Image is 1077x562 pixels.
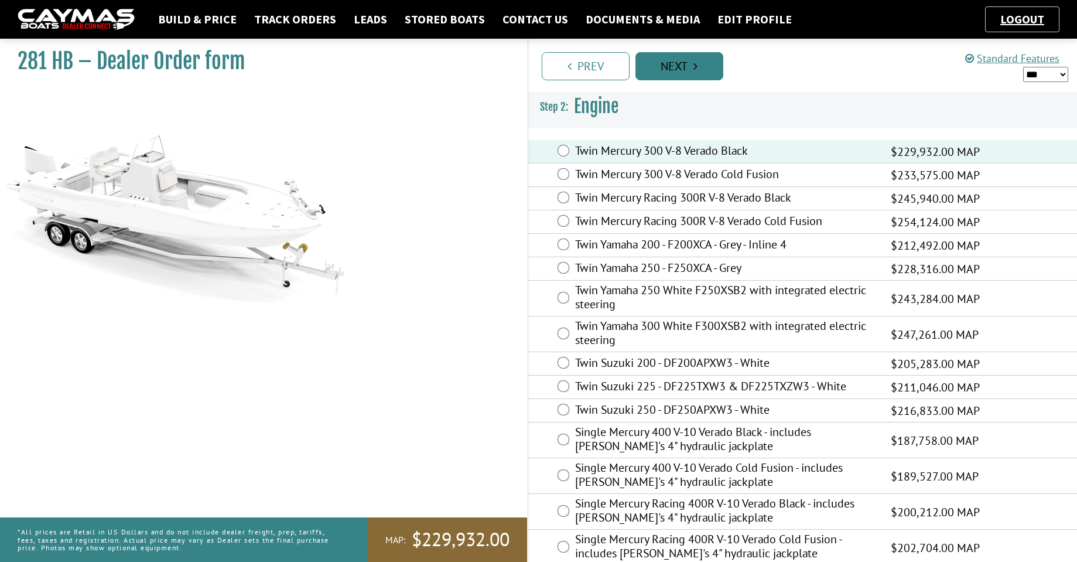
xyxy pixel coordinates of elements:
[575,356,877,373] label: Twin Suzuki 200 - DF200APXW3 - White
[712,12,798,27] a: Edit Profile
[575,461,877,492] label: Single Mercury 400 V-10 Verado Cold Fusion - includes [PERSON_NAME]'s 4" hydraulic jackplate
[575,319,877,350] label: Twin Yamaha 300 White F300XSB2 with integrated electric steering
[575,496,877,527] label: Single Mercury Racing 400R V-10 Verado Black - includes [PERSON_NAME]'s 4" hydraulic jackplate
[248,12,342,27] a: Track Orders
[575,425,877,456] label: Single Mercury 400 V-10 Verado Black - includes [PERSON_NAME]'s 4" hydraulic jackplate
[575,237,877,254] label: Twin Yamaha 200 - F200XCA - Grey - Inline 4
[891,355,980,373] span: $205,283.00 MAP
[575,214,877,231] label: Twin Mercury Racing 300R V-8 Verado Cold Fusion
[18,48,498,74] h1: 281 HB – Dealer Order form
[348,12,393,27] a: Leads
[891,379,980,396] span: $211,046.00 MAP
[580,12,706,27] a: Documents & Media
[399,12,491,27] a: Stored Boats
[891,290,980,308] span: $243,284.00 MAP
[368,517,527,562] a: MAP:$229,932.00
[635,52,723,80] a: Next
[891,503,980,521] span: $200,212.00 MAP
[891,539,980,557] span: $202,704.00 MAP
[891,468,979,485] span: $189,527.00 MAP
[497,12,574,27] a: Contact Us
[152,12,242,27] a: Build & Price
[18,522,341,557] p: *All prices are Retail in US Dollars and do not include dealer freight, prep, tariffs, fees, taxe...
[891,432,979,449] span: $187,758.00 MAP
[891,402,980,420] span: $216,833.00 MAP
[891,260,980,278] span: $228,316.00 MAP
[891,143,980,161] span: $229,932.00 MAP
[891,213,980,231] span: $254,124.00 MAP
[891,237,980,254] span: $212,492.00 MAP
[891,326,979,343] span: $247,261.00 MAP
[575,379,877,396] label: Twin Suzuki 225 - DF225TXW3 & DF225TXZW3 - White
[575,144,877,161] label: Twin Mercury 300 V-8 Verado Black
[18,9,135,30] img: caymas-dealer-connect-2ed40d3bc7270c1d8d7ffb4b79bf05adc795679939227970def78ec6f6c03838.gif
[891,190,980,207] span: $245,940.00 MAP
[575,167,877,184] label: Twin Mercury 300 V-8 Verado Cold Fusion
[891,166,980,184] span: $233,575.00 MAP
[575,190,877,207] label: Twin Mercury Racing 300R V-8 Verado Black
[575,283,877,314] label: Twin Yamaha 250 White F250XSB2 with integrated electric steering
[412,527,510,552] span: $229,932.00
[575,261,877,278] label: Twin Yamaha 250 - F250XCA - Grey
[965,52,1059,65] a: Standard Features
[542,52,630,80] a: Prev
[994,12,1050,26] a: Logout
[385,534,406,546] span: MAP:
[575,403,877,420] label: Twin Suzuki 250 - DF250APXW3 - White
